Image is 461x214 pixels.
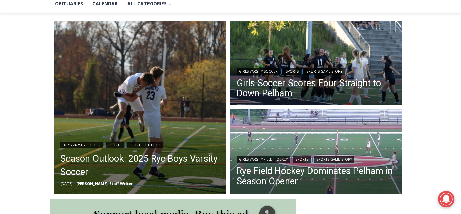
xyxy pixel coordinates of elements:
a: Sports [283,68,301,75]
div: "[PERSON_NAME] and I covered the [DATE] Parade, which was a really eye opening experience as I ha... [170,0,319,66]
img: (PHOTO: Rye Girls Soccer's Samantha Yeh scores a goal in her team's 4-1 victory over Pelham on Se... [230,21,403,108]
a: Sports Outlook [127,142,163,148]
div: | | [237,67,396,75]
a: Season Outlook: 2025 Rye Boys Varsity Soccer [60,152,220,179]
a: [PERSON_NAME], Staff Writer [76,181,133,186]
div: | | [237,154,396,163]
a: Read More Season Outlook: 2025 Rye Boys Varsity Soccer [54,21,226,194]
a: Sports Game Story [314,156,354,163]
div: "clearly one of the favorites in the [GEOGRAPHIC_DATA] neighborhood" [70,42,99,81]
a: Girls Soccer Scores Four Straight to Down Pelham [237,78,396,98]
a: Girls Varsity Field Hockey [237,156,290,163]
time: [DATE] [60,181,73,186]
a: Sports [293,156,311,163]
a: Boys Varsity Soccer [60,142,103,148]
img: (PHOTO: Alex van der Voort and Lex Cox of Rye Boys Varsity Soccer on Thursday, October 31, 2024 f... [54,21,226,194]
a: Sports [106,142,124,148]
a: Girls Varsity Soccer [237,68,280,75]
img: (PHOTO: The Rye Girls Field Hockey Team defeated Pelham 3-0 on Tuesday to move to 3-0 in 2024.) [230,109,403,195]
span: – [74,181,76,186]
a: Intern @ [DOMAIN_NAME] [162,66,327,84]
a: Sports Game Story [304,68,345,75]
a: Rye Field Hockey Dominates Pelham in Season Opener [237,166,396,186]
a: Open Tues. - Sun. [PHONE_NUMBER] [0,68,68,84]
div: | | [60,140,220,148]
span: Open Tues. - Sun. [PHONE_NUMBER] [2,70,66,95]
a: Read More Rye Field Hockey Dominates Pelham in Season Opener [230,109,403,195]
span: Intern @ [DOMAIN_NAME] [177,67,313,82]
a: Read More Girls Soccer Scores Four Straight to Down Pelham [230,21,403,108]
